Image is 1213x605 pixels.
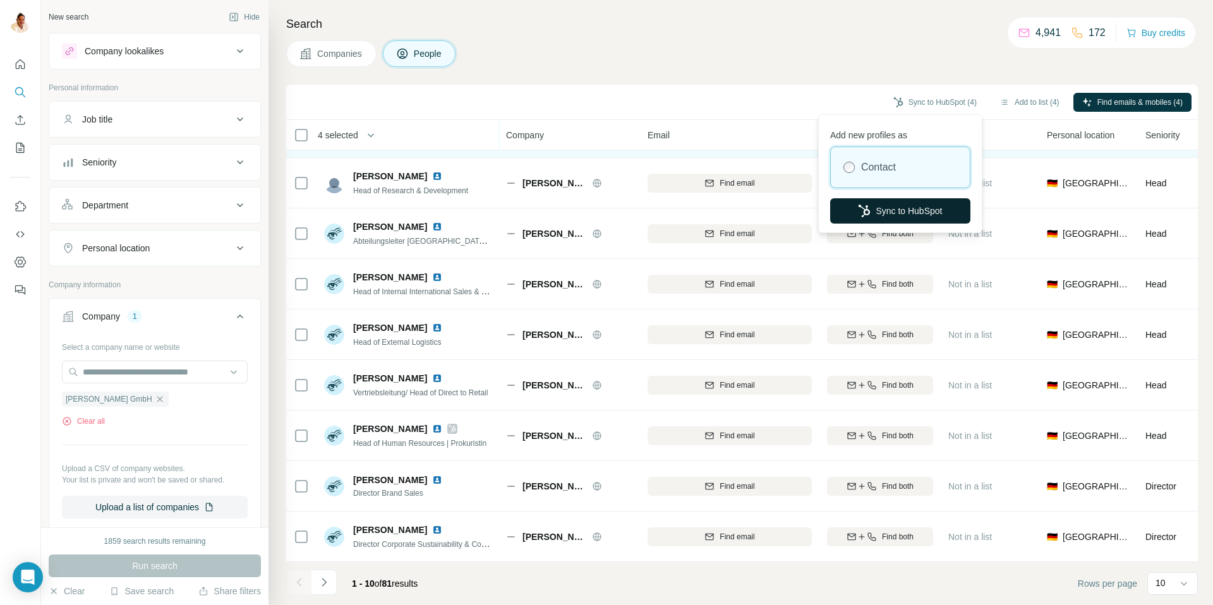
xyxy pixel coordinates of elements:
span: [PERSON_NAME] [353,524,427,536]
span: [GEOGRAPHIC_DATA] [1063,328,1130,341]
button: Clear all [62,416,105,427]
p: 4,941 [1035,25,1061,40]
span: Head [1145,431,1166,441]
span: Not in a list [948,229,992,239]
span: [PERSON_NAME] [353,372,427,385]
span: Director Corporate Sustainability & Compliance [353,539,512,549]
h4: Search [286,15,1198,33]
span: 🇩🇪 [1047,530,1058,543]
button: Buy credits [1126,24,1185,42]
span: 4 selected [318,129,358,141]
span: Head [1145,330,1166,340]
span: Find email [720,329,754,340]
span: Not in a list [948,481,992,491]
button: Upload a list of companies [62,496,248,518]
div: 1859 search results remaining [104,536,206,547]
span: Director Brand Sales [353,488,457,499]
span: [GEOGRAPHIC_DATA] [1063,379,1130,392]
span: Company [506,129,544,141]
span: People [414,47,443,60]
span: Personal location [1047,129,1114,141]
span: [PERSON_NAME] GmbH [522,530,586,543]
p: 172 [1089,25,1106,40]
img: Logo of Schock GmbH [506,481,516,491]
img: LinkedIn logo [432,222,442,232]
button: Find both [827,325,933,344]
button: Find email [648,224,812,243]
p: Upload a CSV of company websites. [62,463,248,474]
img: LinkedIn logo [432,272,442,282]
span: Head [1145,229,1166,239]
button: Personal location [49,233,260,263]
span: Vertriebsleitung/ Head of Direct to Retail [353,388,488,397]
img: LinkedIn logo [432,171,442,181]
button: Use Surfe API [10,223,30,246]
button: Find emails & mobiles (4) [1073,93,1192,112]
img: LinkedIn logo [432,373,442,383]
button: Hide [220,8,269,27]
img: Logo of Schock GmbH [506,229,516,239]
span: Find email [720,531,754,542]
span: 🇩🇪 [1047,328,1058,341]
span: Not in a list [948,431,992,441]
button: Find email [648,376,812,395]
span: 🇩🇪 [1047,429,1058,442]
span: [PERSON_NAME] [353,321,427,334]
img: Avatar [324,173,344,193]
span: [PERSON_NAME] [353,170,427,183]
span: Head of External Logistics [353,338,441,347]
span: Find email [720,481,754,492]
button: Enrich CSV [10,109,30,131]
span: results [352,578,418,589]
span: Director [1145,481,1176,491]
img: LinkedIn logo [432,525,442,535]
img: Avatar [324,527,344,547]
span: Email [648,129,670,141]
span: Head [1145,279,1166,289]
button: Find email [648,174,812,193]
img: Logo of Schock GmbH [506,532,516,542]
img: Logo of Schock GmbH [506,380,516,390]
span: 🇩🇪 [1047,379,1058,392]
button: Find both [827,477,933,496]
button: Find both [827,376,933,395]
button: Clear [49,585,85,597]
span: Find both [882,380,914,391]
button: Quick start [10,53,30,76]
span: [GEOGRAPHIC_DATA] [1063,429,1130,442]
button: Job title [49,104,260,135]
button: Find both [827,527,933,546]
span: 🇩🇪 [1047,278,1058,291]
span: Not in a list [948,330,992,340]
button: Navigate to next page [311,570,337,595]
button: Find email [648,325,812,344]
button: Department [49,190,260,220]
p: 10 [1156,577,1166,589]
span: [GEOGRAPHIC_DATA] [1063,530,1130,543]
span: Abteilungsleiter [GEOGRAPHIC_DATA] und Aufbereitung [353,236,545,246]
span: Find emails & mobiles (4) [1097,97,1183,108]
span: Find email [720,177,754,189]
div: Open Intercom Messenger [13,562,43,592]
span: Find email [720,430,754,441]
div: New search [49,11,88,23]
span: [PERSON_NAME] [353,271,427,284]
span: Find both [882,329,914,340]
button: My lists [10,136,30,159]
span: [PERSON_NAME] GmbH [522,278,586,291]
button: Feedback [10,279,30,301]
img: LinkedIn logo [432,475,442,485]
img: Logo of Schock GmbH [506,330,516,340]
span: Find email [720,228,754,239]
img: Avatar [324,274,344,294]
img: Avatar [324,224,344,244]
span: [PERSON_NAME] [353,220,427,233]
span: [GEOGRAPHIC_DATA] [1063,278,1130,291]
button: Find email [648,426,812,445]
div: Company lookalikes [85,45,164,57]
span: Companies [317,47,363,60]
span: of [375,578,382,589]
span: [PERSON_NAME] [353,422,427,435]
span: Find both [882,481,914,492]
div: Department [82,199,128,212]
